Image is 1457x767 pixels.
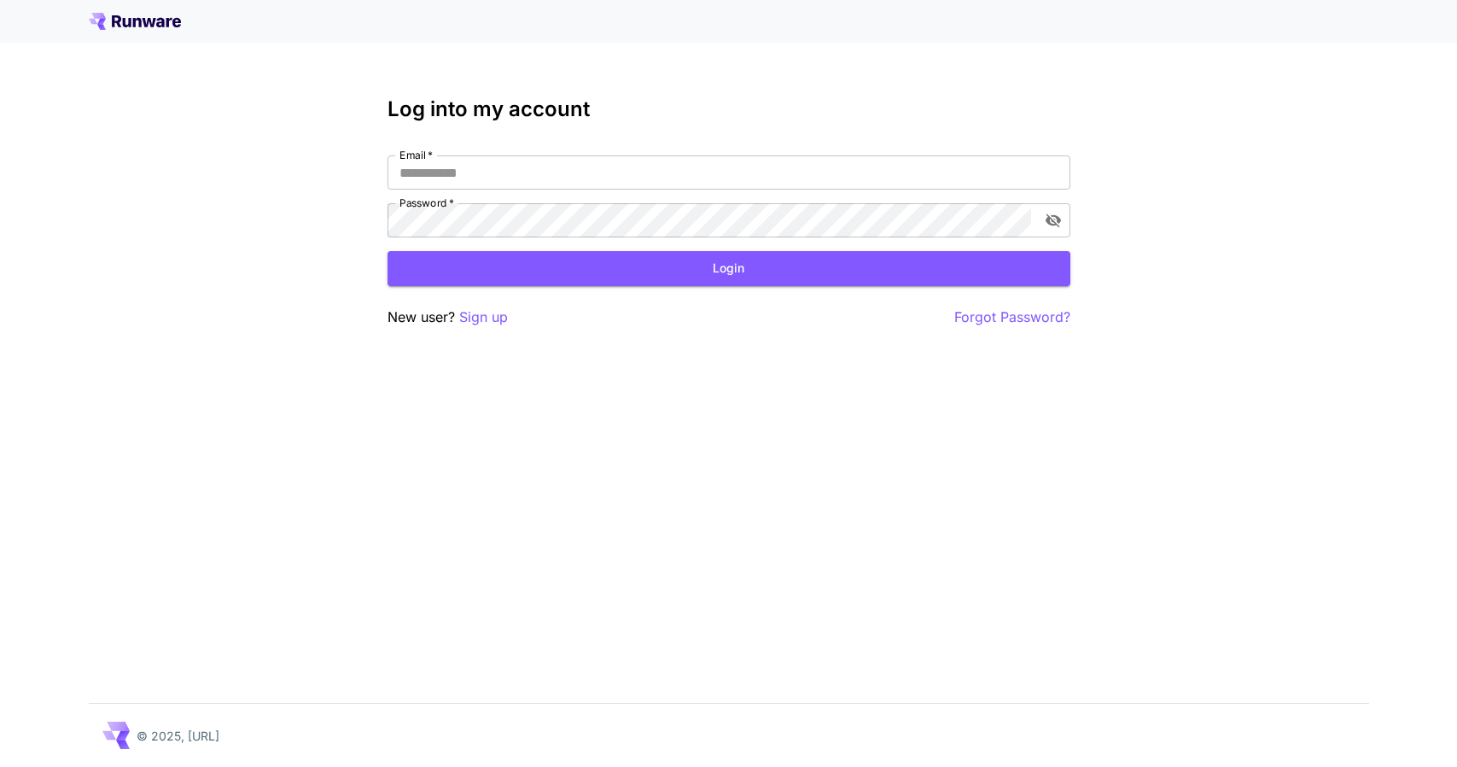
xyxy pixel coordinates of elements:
button: toggle password visibility [1038,205,1069,236]
p: © 2025, [URL] [137,727,219,745]
h3: Log into my account [388,97,1070,121]
button: Forgot Password? [954,307,1070,328]
button: Login [388,251,1070,286]
button: Sign up [459,307,508,328]
p: New user? [388,307,508,328]
label: Password [399,196,454,210]
label: Email [399,148,433,162]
